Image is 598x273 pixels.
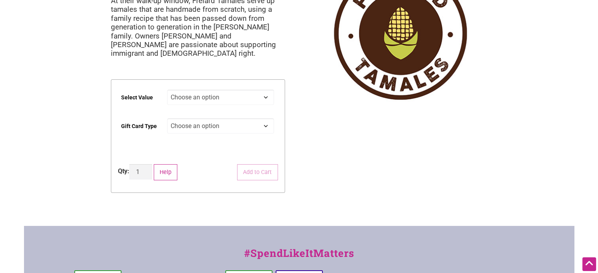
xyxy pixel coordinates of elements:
button: Add to Cart [237,164,278,180]
label: Gift Card Type [121,117,157,135]
div: #SpendLikeItMatters [24,246,574,269]
button: Help [154,164,178,180]
input: Product quantity [129,164,152,180]
label: Select Value [121,89,153,106]
div: Qty: [118,167,129,176]
div: Scroll Back to Top [582,257,596,271]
